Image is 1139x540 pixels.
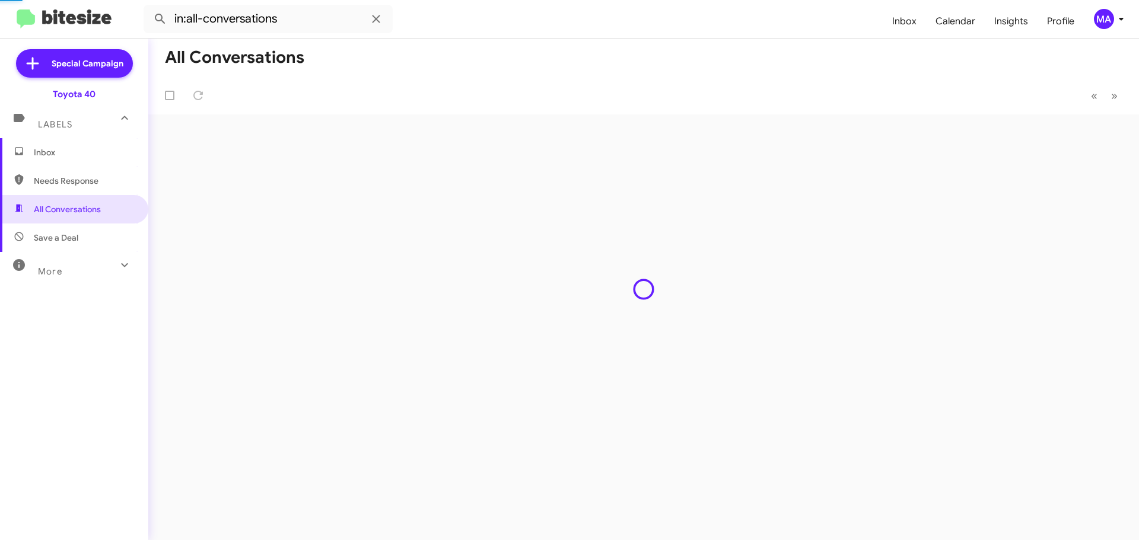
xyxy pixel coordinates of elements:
span: » [1111,88,1118,103]
span: Labels [38,119,72,130]
div: MA [1094,9,1114,29]
span: Save a Deal [34,232,78,244]
nav: Page navigation example [1084,84,1125,108]
button: MA [1084,9,1126,29]
a: Insights [985,4,1038,39]
span: « [1091,88,1097,103]
input: Search [144,5,393,33]
span: Needs Response [34,175,135,187]
div: Toyota 40 [53,88,96,100]
a: Profile [1038,4,1084,39]
a: Inbox [883,4,926,39]
button: Next [1104,84,1125,108]
h1: All Conversations [165,48,304,67]
a: Calendar [926,4,985,39]
span: More [38,266,62,277]
span: All Conversations [34,203,101,215]
span: Inbox [34,146,135,158]
a: Special Campaign [16,49,133,78]
span: Special Campaign [52,57,123,69]
button: Previous [1084,84,1105,108]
